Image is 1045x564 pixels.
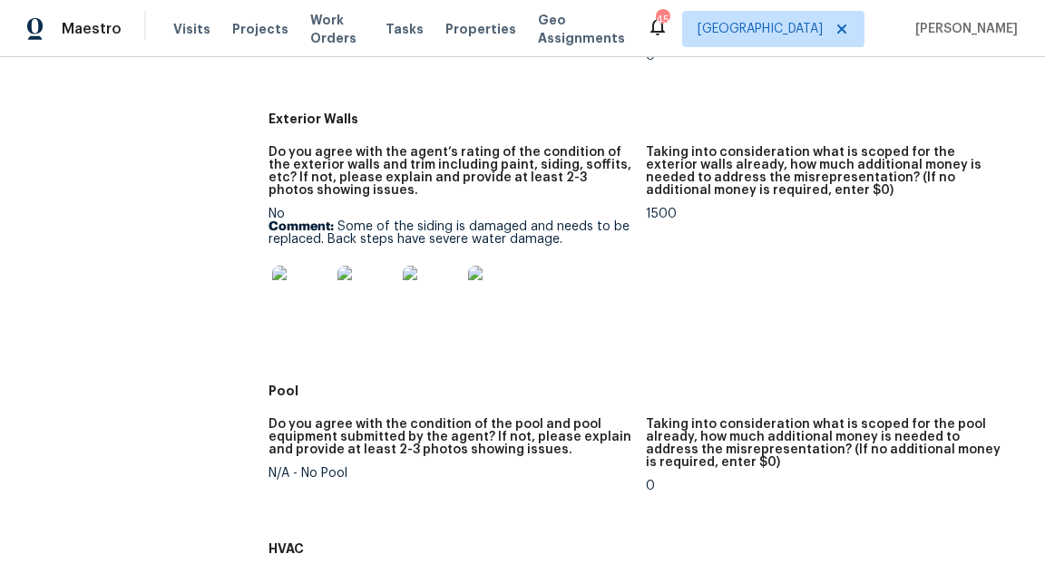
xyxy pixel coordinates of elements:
[269,540,1023,558] h5: HVAC
[269,467,631,480] div: N/A - No Pool
[269,220,334,233] b: Comment:
[269,146,631,197] h5: Do you agree with the agent’s rating of the condition of the exterior walls and trim including pa...
[646,146,1009,197] h5: Taking into consideration what is scoped for the exterior walls already, how much additional mone...
[269,382,1023,400] h5: Pool
[386,23,424,35] span: Tasks
[269,110,1023,128] h5: Exterior Walls
[646,480,1009,492] div: 0
[646,208,1009,220] div: 1500
[656,11,669,29] div: 45
[173,20,210,38] span: Visits
[269,418,631,456] h5: Do you agree with the condition of the pool and pool equipment submitted by the agent? If not, pl...
[269,220,631,246] p: Some of the siding is damaged and needs to be replaced. Back steps have severe water damage.
[62,20,122,38] span: Maestro
[269,208,631,335] div: No
[646,418,1009,469] h5: Taking into consideration what is scoped for the pool already, how much additional money is neede...
[232,20,288,38] span: Projects
[538,11,625,47] span: Geo Assignments
[908,20,1018,38] span: [PERSON_NAME]
[310,11,364,47] span: Work Orders
[445,20,516,38] span: Properties
[698,20,823,38] span: [GEOGRAPHIC_DATA]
